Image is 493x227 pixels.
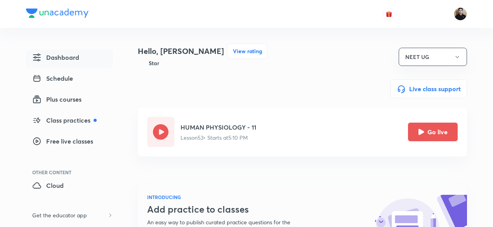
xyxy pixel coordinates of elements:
a: Class practices [26,113,113,130]
img: Badge [138,59,146,67]
span: Cloud [32,181,64,190]
button: View rating [227,43,267,59]
a: Dashboard [26,50,113,68]
h6: INTRODUCING [147,194,309,201]
a: Schedule [26,71,113,88]
h5: HUMAN PHYSIOLOGY - 11 [181,123,256,132]
h6: Star [149,59,159,67]
button: avatar [383,8,395,20]
h6: Get the educator app [26,208,93,222]
span: Schedule [32,74,73,83]
button: Go live [408,123,458,141]
img: Company Logo [26,9,89,18]
span: Plus courses [32,95,82,104]
p: Lesson 53 • Starts at 5:10 PM [181,133,256,142]
div: Other Content [32,170,113,175]
a: Plus courses [26,92,113,109]
a: Company Logo [26,9,89,20]
img: Maneesh Kumar Sharma [454,7,467,21]
button: NEET UG [399,48,467,66]
iframe: Help widget launcher [424,197,484,218]
a: Free live classes [26,133,113,151]
h4: Hello, [PERSON_NAME] [138,45,224,57]
img: avatar [385,10,392,17]
button: Live class support [391,80,467,98]
span: Free live classes [32,137,93,146]
span: Class practices [32,116,97,125]
span: Dashboard [32,53,79,62]
a: Cloud [26,178,113,196]
h3: Add practice to classes [147,204,309,215]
